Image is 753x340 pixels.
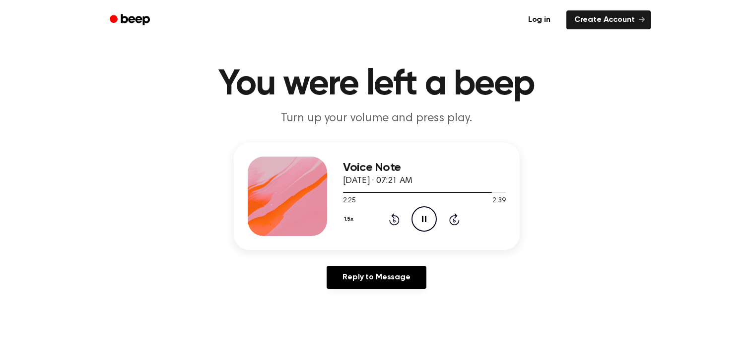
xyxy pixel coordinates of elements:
[343,161,506,174] h3: Voice Note
[103,10,159,30] a: Beep
[343,176,412,185] span: [DATE] · 07:21 AM
[343,211,357,228] button: 1.5x
[518,8,560,31] a: Log in
[343,196,356,206] span: 2:25
[327,266,426,289] a: Reply to Message
[492,196,505,206] span: 2:39
[566,10,651,29] a: Create Account
[123,67,631,102] h1: You were left a beep
[186,110,567,127] p: Turn up your volume and press play.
